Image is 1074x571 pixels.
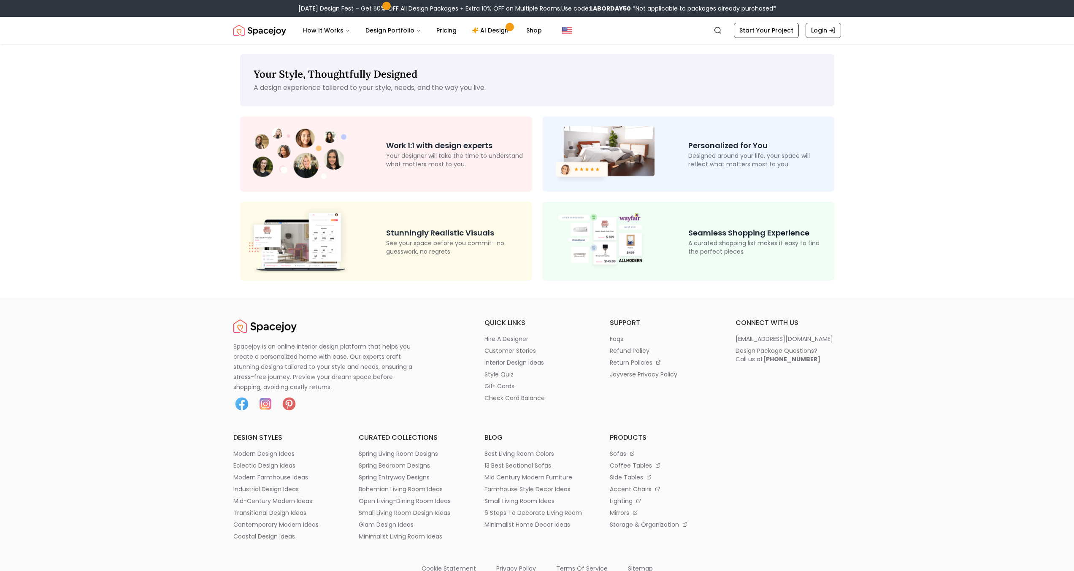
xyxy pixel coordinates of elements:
a: AI Design [465,22,518,39]
a: coffee tables [610,461,715,470]
a: 6 steps to decorate living room [484,509,590,517]
img: Facebook icon [233,395,250,412]
p: 13 best sectional sofas [484,461,551,470]
p: Spacejoy is an online interior design platform that helps you create a personalized home with eas... [233,341,422,392]
a: coastal design ideas [233,532,339,541]
p: best living room colors [484,449,554,458]
p: storage & organization [610,520,679,529]
div: Design Package Questions? Call us at [736,346,820,363]
p: modern design ideas [233,449,295,458]
a: spring bedroom designs [359,461,464,470]
b: LABORDAY50 [590,4,631,13]
a: Design Package Questions?Call us at[PHONE_NUMBER] [736,346,841,363]
a: hire a designer [484,335,590,343]
a: minimalist living room ideas [359,532,464,541]
p: A curated shopping list makes it easy to find the perfect pieces [688,239,828,256]
a: best living room colors [484,449,590,458]
p: refund policy [610,346,649,355]
a: spring entryway designs [359,473,464,482]
p: interior design ideas [484,358,544,367]
p: Seamless Shopping Experience [688,227,828,239]
a: [EMAIL_ADDRESS][DOMAIN_NAME] [736,335,841,343]
a: industrial design ideas [233,485,339,493]
p: spring bedroom designs [359,461,430,470]
a: spring living room designs [359,449,464,458]
a: small living room ideas [484,497,590,505]
p: farmhouse style decor ideas [484,485,571,493]
div: [DATE] Design Fest – Get 50% OFF All Design Packages + Extra 10% OFF on Multiple Rooms. [298,4,776,13]
a: contemporary modern ideas [233,520,339,529]
a: open living-dining room ideas [359,497,464,505]
img: Instagram icon [257,395,274,412]
p: bohemian living room ideas [359,485,443,493]
a: Shop [519,22,549,39]
p: small living room ideas [484,497,555,505]
p: Stunningly Realistic Visuals [386,227,525,239]
a: 13 best sectional sofas [484,461,590,470]
p: coastal design ideas [233,532,295,541]
a: side tables [610,473,715,482]
p: minimalist living room ideas [359,532,442,541]
p: joyverse privacy policy [610,370,677,379]
span: *Not applicable to packages already purchased* [631,4,776,13]
a: Start Your Project [734,23,799,38]
p: check card balance [484,394,545,402]
nav: Main [296,22,549,39]
img: United States [562,25,572,35]
a: refund policy [610,346,715,355]
a: Spacejoy [233,22,286,39]
p: Designed around your life, your space will reflect what matters most to you [688,152,828,168]
p: See your space before you commit—no guesswork, no regrets [386,239,525,256]
p: hire a designer [484,335,528,343]
span: Use code: [561,4,631,13]
a: interior design ideas [484,358,590,367]
a: customer stories [484,346,590,355]
p: style quiz [484,370,514,379]
a: joyverse privacy policy [610,370,715,379]
a: small living room design ideas [359,509,464,517]
img: Spacejoy Logo [233,22,286,39]
p: coffee tables [610,461,652,470]
p: open living-dining room ideas [359,497,451,505]
a: lighting [610,497,715,505]
h6: design styles [233,433,339,443]
a: faqs [610,335,715,343]
p: mirrors [610,509,629,517]
p: mid century modern furniture [484,473,572,482]
p: spring entryway designs [359,473,430,482]
a: sofas [610,449,715,458]
p: customer stories [484,346,536,355]
a: mid century modern furniture [484,473,590,482]
p: Personalized for You [688,140,828,152]
p: lighting [610,497,633,505]
h6: connect with us [736,318,841,328]
p: A design experience tailored to your style, needs, and the way you live. [254,83,821,93]
p: Your designer will take the time to understand what matters most to you. [386,152,525,168]
h6: support [610,318,715,328]
img: Design Experts [247,124,352,184]
h6: products [610,433,715,443]
p: mid-century modern ideas [233,497,312,505]
img: Pinterest icon [281,395,298,412]
p: gift cards [484,382,514,390]
a: accent chairs [610,485,715,493]
p: eclectic design ideas [233,461,295,470]
p: contemporary modern ideas [233,520,319,529]
p: [EMAIL_ADDRESS][DOMAIN_NAME] [736,335,833,343]
h6: curated collections [359,433,464,443]
p: small living room design ideas [359,509,450,517]
a: gift cards [484,382,590,390]
a: Pricing [430,22,463,39]
a: eclectic design ideas [233,461,339,470]
a: storage & organization [610,520,715,529]
a: Spacejoy [233,318,297,335]
img: 3D Design [247,208,352,273]
a: farmhouse style decor ideas [484,485,590,493]
p: faqs [610,335,623,343]
a: check card balance [484,394,590,402]
p: Your Style, Thoughtfully Designed [254,68,821,81]
p: Work 1:1 with design experts [386,140,525,152]
p: side tables [610,473,643,482]
img: Spacejoy Logo [233,318,297,335]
